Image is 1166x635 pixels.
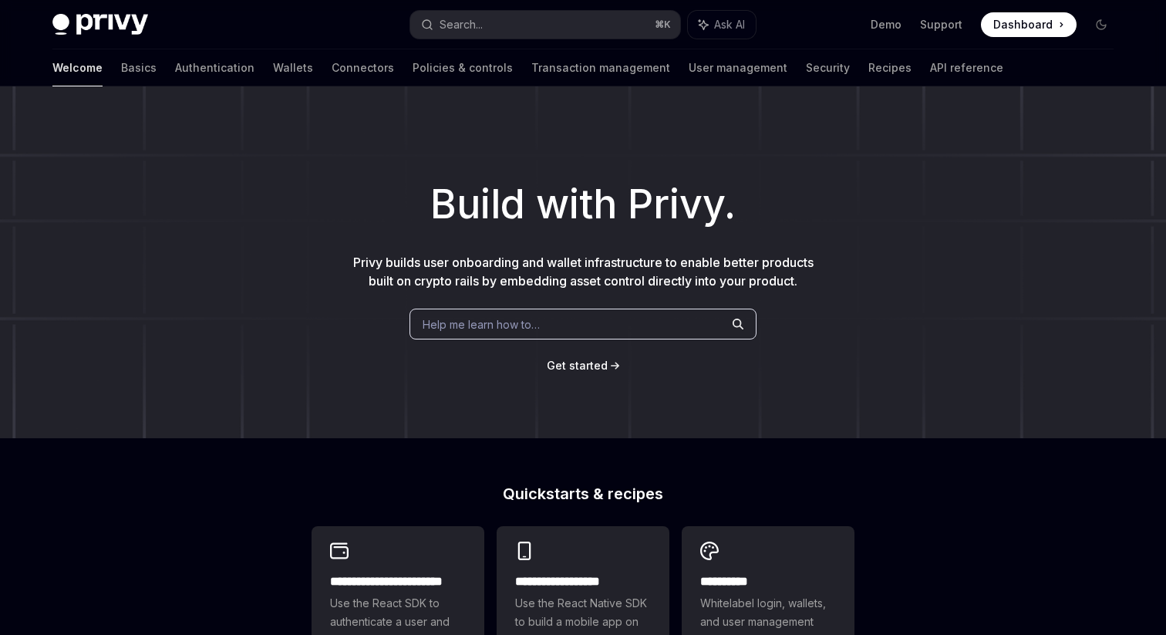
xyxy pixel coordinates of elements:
a: Wallets [273,49,313,86]
button: Toggle dark mode [1089,12,1114,37]
a: API reference [930,49,1003,86]
a: Recipes [868,49,912,86]
h2: Quickstarts & recipes [312,486,854,502]
a: Support [920,17,962,32]
a: Dashboard [981,12,1077,37]
img: dark logo [52,14,148,35]
span: Help me learn how to… [423,316,540,333]
a: Policies & controls [413,49,513,86]
a: Demo [871,17,901,32]
a: Security [806,49,850,86]
button: Ask AI [688,11,756,39]
a: Authentication [175,49,254,86]
a: Connectors [332,49,394,86]
span: Dashboard [993,17,1053,32]
a: Transaction management [531,49,670,86]
span: Get started [547,359,608,372]
span: ⌘ K [655,19,671,31]
div: Search... [440,15,483,34]
a: Welcome [52,49,103,86]
a: Basics [121,49,157,86]
h1: Build with Privy. [25,174,1141,235]
span: Privy builds user onboarding and wallet infrastructure to enable better products built on crypto ... [353,255,814,289]
button: Search...⌘K [410,11,680,39]
a: Get started [547,358,608,373]
a: User management [689,49,787,86]
span: Ask AI [714,17,745,32]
